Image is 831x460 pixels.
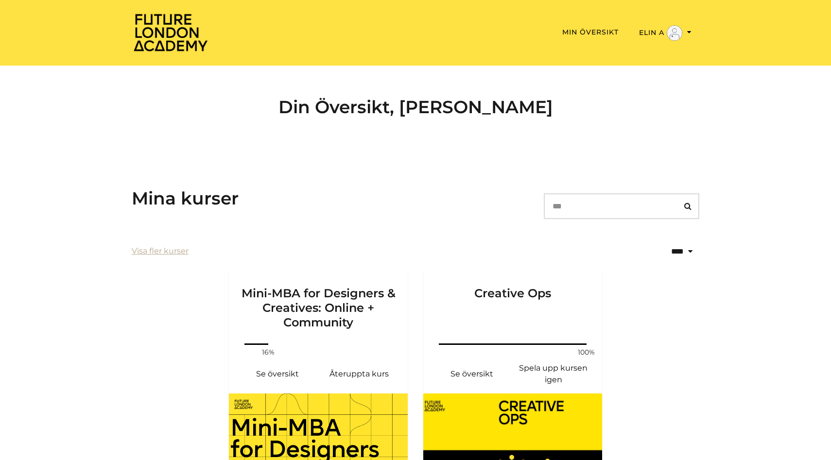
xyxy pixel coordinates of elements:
[435,271,590,330] h3: Creative Ops
[513,362,594,386] a: Creative Ops: Återuppta kurs
[636,25,694,41] button: Växlings-meny
[132,188,239,209] h3: Mina kurser
[241,271,396,330] h3: Mini-MBA for Designers & Creatives: Online + Community
[132,13,209,52] img: Home Page
[423,271,602,341] a: Creative Ops
[132,245,189,257] a: Visa fler kurser
[132,97,699,118] h2: Din Översikt, [PERSON_NAME]
[575,347,598,358] span: 100%
[318,362,400,386] a: Mini-MBA for Designers & Creatives: Online + Community: Återuppta kurs
[652,240,699,263] select: status
[237,362,318,386] a: Mini-MBA for Designers & Creatives: Online + Community: Se översikt
[431,362,513,386] a: Creative Ops: Se översikt
[257,347,280,358] span: 16%
[229,271,408,341] a: Mini-MBA for Designers & Creatives: Online + Community
[562,28,619,36] a: Min översikt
